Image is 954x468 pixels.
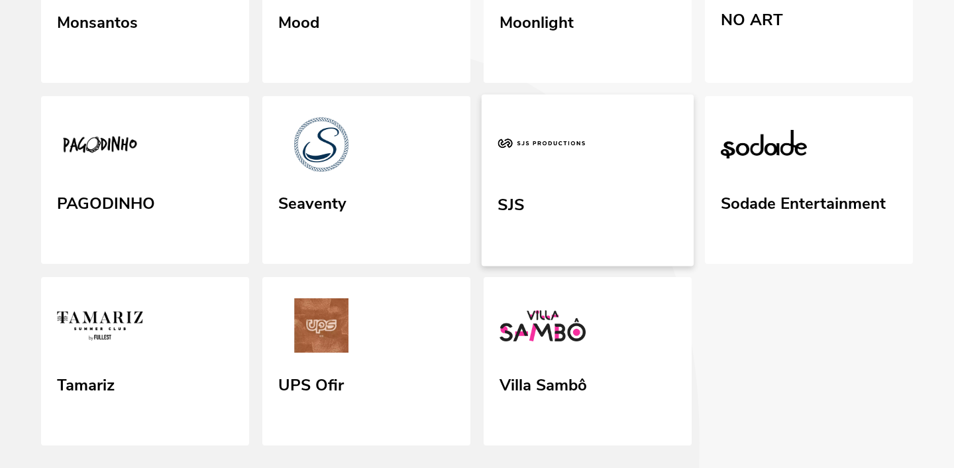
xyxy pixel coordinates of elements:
[57,117,143,177] img: PAGODINHO
[262,277,470,445] a: UPS Ofir UPS Ofir
[278,9,319,32] div: Mood
[500,371,587,395] div: Villa Sambô
[262,96,470,264] a: Seaventy Seaventy
[721,6,783,30] div: NO ART
[278,298,364,358] img: UPS Ofir
[57,9,138,32] div: Monsantos
[482,94,694,266] a: SJS SJS
[500,298,586,358] img: Villa Sambô
[721,190,886,213] div: Sodade Entertainment
[57,371,115,395] div: Tamariz
[278,371,344,395] div: UPS Ofir
[498,116,586,177] img: SJS
[41,277,249,445] a: Tamariz Tamariz
[278,190,346,213] div: Seaventy
[705,96,913,264] a: Sodade Entertainment Sodade Entertainment
[484,277,692,445] a: Villa Sambô Villa Sambô
[721,117,807,177] img: Sodade Entertainment
[41,96,249,264] a: PAGODINHO PAGODINHO
[57,298,143,358] img: Tamariz
[498,190,524,214] div: SJS
[278,117,364,177] img: Seaventy
[500,9,574,32] div: Moonlight
[57,190,155,213] div: PAGODINHO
